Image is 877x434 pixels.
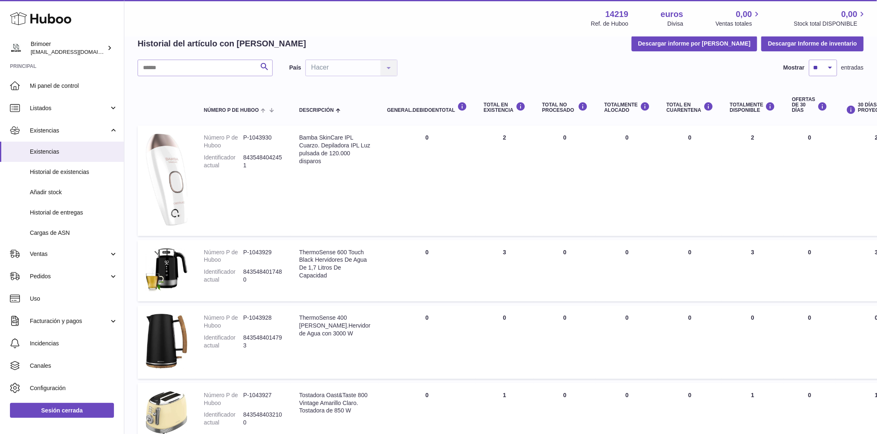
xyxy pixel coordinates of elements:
[503,249,506,256] font: 3
[841,10,858,19] font: 0,00
[204,334,235,349] font: Identificador actual
[138,39,306,48] font: Historial del artículo con [PERSON_NAME]
[31,48,122,55] font: [EMAIL_ADDRESS][DOMAIN_NAME]
[736,10,752,19] font: 0,00
[243,411,282,426] font: 8435484032100
[730,102,763,113] font: Totalmente DISPONIBLE
[542,102,574,113] font: Total NO PROCESADO
[146,248,187,292] img: imagen del producto
[30,229,70,236] font: Cargas de ASN
[688,249,692,256] font: 0
[299,249,367,279] font: ThermoSense 600 Touch Black Hervidores De Agua De 1,7 Litros De Capacidad
[625,249,629,256] font: 0
[484,102,514,113] font: Total en EXISTENCIA
[426,134,429,141] font: 0
[31,41,51,47] font: Brimoer
[751,249,754,256] font: 3
[716,9,762,28] a: 0,00 Ventas totales
[41,407,82,414] font: Sesión cerrada
[808,392,812,398] font: 0
[591,20,628,27] font: Ref. de Huboo
[299,392,368,414] font: Tostadora Oast&Taste 800 Vintage Amarillo Claro. Tostadora de 850 W
[625,314,629,321] font: 0
[625,392,629,398] font: 0
[661,10,683,19] font: euros
[563,314,567,321] font: 0
[30,340,59,347] font: Incidencias
[204,268,235,283] font: Identificador actual
[841,64,864,71] font: entradas
[30,189,62,195] font: Añadir stock
[243,154,282,169] font: 8435484042451
[625,134,629,141] font: 0
[30,362,51,369] font: Canales
[688,134,692,141] font: 0
[666,102,701,113] font: Total en CUARENTENA
[426,392,429,398] font: 0
[30,295,40,302] font: Uso
[794,9,867,28] a: 0,00 Stock total DISPONIBLE
[204,134,238,149] font: Número P de Huboo
[146,134,187,226] img: imagen del producto
[751,314,754,321] font: 0
[792,96,815,113] font: OFERTAS DE 30 DÍAS
[243,334,282,349] font: 8435484014793
[751,134,754,141] font: 2
[768,40,857,47] font: Descargar Informe de inventario
[243,392,272,398] font: P-1043927
[146,314,187,369] img: imagen del producto
[289,64,301,71] font: País
[204,411,235,426] font: Identificador actual
[204,107,259,113] font: Número P de Huboo
[387,107,455,113] font: general.debidoEnTotal
[563,134,567,141] font: 0
[688,392,692,398] font: 0
[299,314,371,337] font: ThermoSense 400 [PERSON_NAME].Hervidor de Agua con 3000 W
[688,314,692,321] font: 0
[30,82,79,89] font: Mi panel de control
[30,273,51,280] font: Pedidos
[30,318,82,324] font: Facturación y pagos
[808,314,812,321] font: 0
[30,385,65,391] font: Configuración
[204,314,238,329] font: Número P de Huboo
[30,209,83,216] font: Historial de entregas
[808,249,812,256] font: 0
[761,36,864,51] button: Descargar Informe de inventario
[30,127,59,134] font: Existencias
[299,107,334,113] font: Descripción
[503,314,506,321] font: 0
[30,105,51,111] font: Listados
[204,392,238,406] font: Número P de Huboo
[426,249,429,256] font: 0
[204,154,235,169] font: Identificador actual
[794,20,858,27] font: Stock total DISPONIBLE
[668,20,683,27] font: Divisa
[563,249,567,256] font: 0
[808,134,812,141] font: 0
[716,20,752,27] font: Ventas totales
[563,392,567,398] font: 0
[243,249,272,256] font: P-1043929
[243,134,272,141] font: P-1043930
[204,249,238,263] font: Número P de Huboo
[243,268,282,283] font: 8435484017480
[10,403,114,418] a: Sesión cerrada
[606,10,629,19] font: 14219
[10,42,22,54] img: oroses@renuevo.es
[604,102,638,113] font: Totalmente ALOCADO
[638,40,751,47] font: Descargar informe por [PERSON_NAME]
[30,251,48,257] font: Ventas
[10,63,36,69] font: Principal
[30,148,59,155] font: Existencias
[299,134,370,164] font: Bamba SkinCare IPL Cuarzo. Depiladora IPL Luz pulsada de 120.000 disparos
[30,169,89,175] font: Historial de existencias
[503,392,506,398] font: 1
[503,134,506,141] font: 2
[426,314,429,321] font: 0
[783,64,804,71] font: Mostrar
[751,392,754,398] font: 1
[243,314,272,321] font: P-1043928
[632,36,758,51] button: Descargar informe por [PERSON_NAME]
